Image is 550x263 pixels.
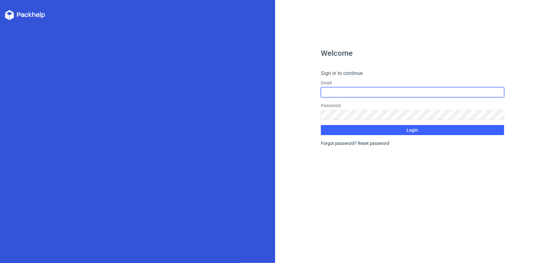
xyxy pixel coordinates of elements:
[321,70,504,77] h4: Sign in to continue
[321,140,504,146] div: Forgot password?
[407,128,418,132] span: Login
[321,102,504,109] label: Password
[321,49,504,57] h1: Welcome
[321,80,504,86] label: Email
[358,141,389,146] a: Reset password
[321,125,504,135] button: Login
